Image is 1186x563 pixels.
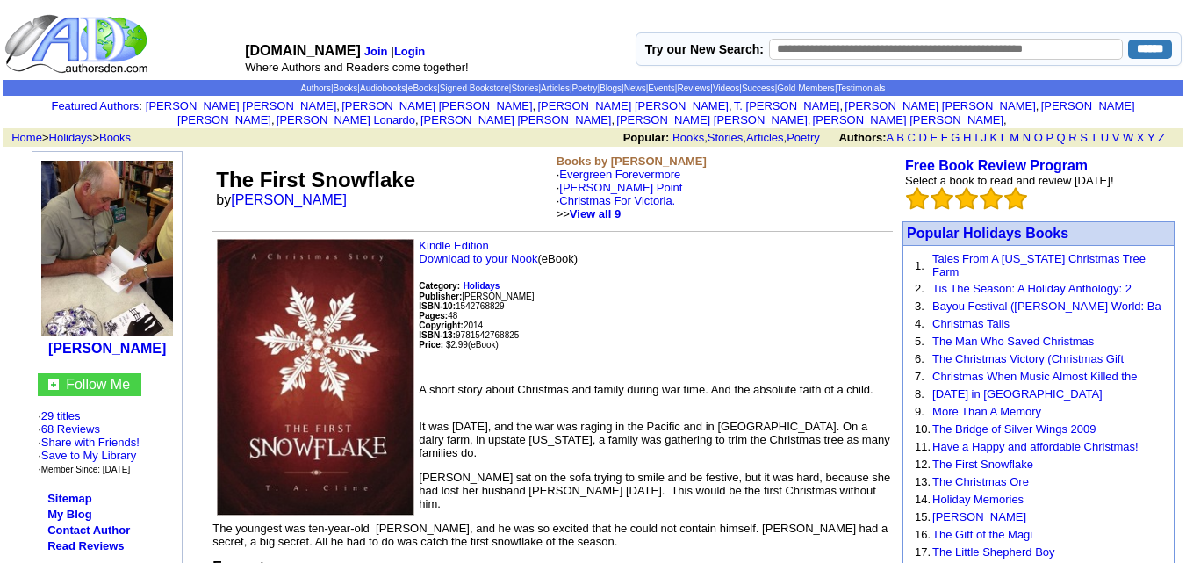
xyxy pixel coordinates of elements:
a: Kindle Edition [419,239,489,252]
a: [PERSON_NAME] [PERSON_NAME] [537,99,728,112]
b: View all 9 [570,207,621,220]
a: [PERSON_NAME] [PERSON_NAME] [813,113,1003,126]
font: i [419,116,420,126]
a: Holiday Memories [932,493,1024,506]
a: Stories [708,131,743,144]
img: gc.jpg [48,379,59,390]
a: [DATE] in [GEOGRAPHIC_DATA] [932,387,1103,401]
a: Follow Me [66,377,130,392]
a: Testimonials [837,83,885,93]
font: 7. [915,370,924,383]
a: E [930,131,938,144]
a: Download to your Nook [419,252,537,265]
font: 8. [915,387,924,401]
a: The Bridge of Silver Wings 2009 [932,422,1096,436]
font: 1542768829 [419,301,504,311]
a: 29 titles [41,409,81,422]
a: C [907,131,915,144]
a: Save to My Library [41,449,136,462]
a: Tis The Season: A Holiday Anthology: 2 [932,282,1132,295]
a: Audiobooks [360,83,406,93]
font: 9781542768825 [419,330,519,340]
a: Authors [300,83,330,93]
img: See larger image [217,239,414,516]
a: V [1112,131,1120,144]
a: [PERSON_NAME] [932,510,1026,523]
a: [PERSON_NAME] [PERSON_NAME] [177,99,1135,126]
a: The Gift of the Magi [932,528,1032,541]
font: 9. [915,405,924,418]
a: P [1046,131,1053,144]
b: Price: [419,340,443,350]
b: Publisher: [419,292,462,301]
a: The Little Shepherd Boy [932,545,1054,559]
a: eBooks [408,83,437,93]
a: [PERSON_NAME] Lonardo [277,113,415,126]
a: U [1101,131,1109,144]
a: Contact Author [47,523,130,537]
a: Videos [713,83,739,93]
img: bigemptystars.png [906,187,929,210]
font: · [557,168,683,220]
font: | [391,45,428,58]
a: L [1001,131,1007,144]
font: : [51,99,141,112]
font: i [1039,102,1040,112]
font: 4. [915,317,924,330]
font: 17. [915,545,931,559]
font: i [340,102,341,112]
a: Tales From A [US_STATE] Christmas Tree Farm [932,252,1146,278]
a: The Christmas Ore [932,475,1029,488]
img: logo_ad.gif [4,13,152,75]
a: Holidays [49,131,93,144]
a: H [963,131,971,144]
label: Try our New Search: [645,42,764,56]
font: i [732,102,734,112]
font: $2.99 [446,340,468,350]
font: i [810,116,812,126]
a: O [1034,131,1043,144]
b: Pages: [419,311,448,321]
font: 6. [915,352,924,365]
a: K [990,131,998,144]
a: Z [1158,131,1165,144]
a: [PERSON_NAME] Point [559,181,682,194]
a: Popular Holidays Books [907,226,1068,241]
a: [PERSON_NAME] [PERSON_NAME] [341,99,532,112]
font: 2. [915,282,924,295]
a: Events [648,83,675,93]
font: 2014 [464,321,483,330]
a: D [918,131,926,144]
b: Popular: [623,131,670,144]
a: [PERSON_NAME] [231,192,347,207]
a: Gold Members [777,83,835,93]
b: [PERSON_NAME] [48,341,166,356]
a: Christmas For Victoria. [559,194,675,207]
a: Blogs [600,83,622,93]
a: Poetry [572,83,598,93]
a: Signed Bookstore [440,83,509,93]
img: bigemptystars.png [955,187,978,210]
a: My Blog [47,508,92,521]
a: M [1010,131,1019,144]
a: I [974,131,978,144]
font: (eBook) [419,239,578,265]
a: S [1080,131,1088,144]
font: 3. [915,300,924,313]
font: 11. [915,440,931,453]
font: 15. [915,510,931,523]
a: Books [99,131,131,144]
a: Evergreen Forevermore [559,168,680,181]
a: Y [1147,131,1154,144]
a: Stories [511,83,538,93]
a: The First Snowflake [932,458,1033,471]
a: N [1023,131,1031,144]
a: Read Reviews [47,539,124,552]
span: | | | | | | | | | | | | | | | [300,83,885,93]
font: , , , , , , , , , , [146,99,1135,126]
a: T. [PERSON_NAME] [734,99,840,112]
b: Login [394,45,425,58]
a: Have a Happy and affordable Christmas! [932,440,1139,453]
a: Bayou Festival ([PERSON_NAME] World: Ba [932,300,1161,313]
